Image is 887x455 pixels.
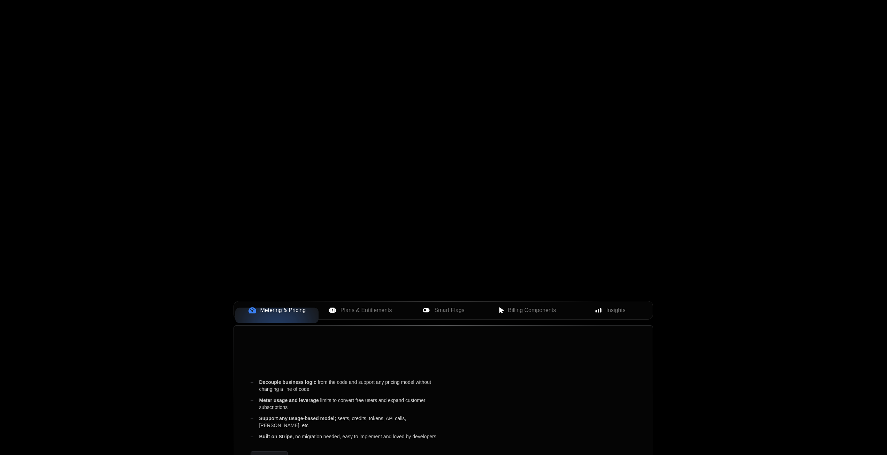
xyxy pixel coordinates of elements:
span: Billing Components [508,306,556,314]
div: from the code and support any pricing model without changing a line of code. [251,379,449,393]
span: Support any usage-based model; [259,416,336,421]
span: Metering & Pricing [260,306,306,314]
div: limits to convert free users and expand customer subscriptions [251,397,449,411]
button: Insights [568,303,652,318]
span: Smart Flags [434,306,464,314]
span: Built on Stripe, [259,434,294,439]
span: Decouple business logic [259,379,316,385]
button: Billing Components [485,303,568,318]
button: Plans & Entitlements [319,303,402,318]
div: seats, credits, tokens, API calls, [PERSON_NAME], etc [251,415,449,429]
div: no migration needed, easy to implement and loved by developers [251,433,449,440]
span: Insights [606,306,626,314]
span: Plans & Entitlements [341,306,392,314]
button: Metering & Pricing [235,303,319,318]
span: Meter usage and leverage [259,397,319,403]
button: Smart Flags [402,303,485,318]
